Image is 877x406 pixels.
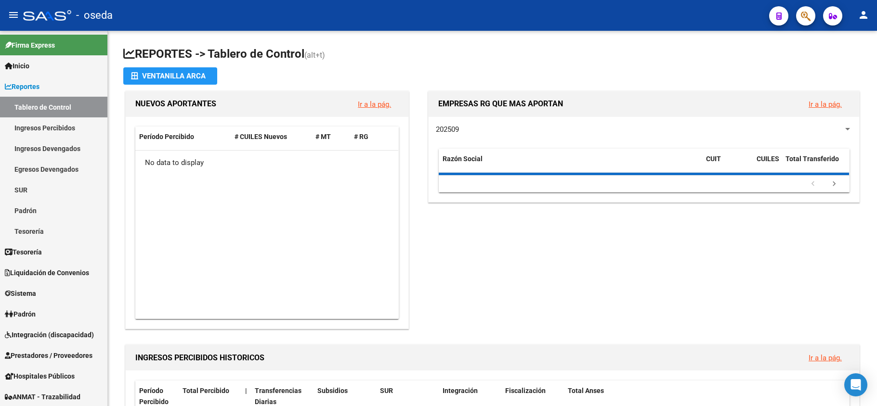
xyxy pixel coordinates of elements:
div: Ventanilla ARCA [131,67,209,85]
div: No data to display [135,151,398,175]
a: Ir a la pág. [358,100,391,109]
span: Sistema [5,288,36,299]
span: Tesorería [5,247,42,257]
button: Ventanilla ARCA [123,67,217,85]
button: Ir a la pág. [801,95,850,113]
span: Integración (discapacidad) [5,330,94,340]
span: NUEVOS APORTANTES [135,99,216,108]
button: Ir a la pág. [350,95,399,113]
span: Firma Express [5,40,55,51]
span: CUIT [706,155,721,163]
datatable-header-cell: CUIT [702,149,753,180]
span: 202509 [436,125,459,134]
a: Ir a la pág. [809,100,842,109]
span: INGRESOS PERCIBIDOS HISTORICOS [135,353,264,362]
span: | [245,387,247,394]
a: go to previous page [804,179,822,190]
datatable-header-cell: Razón Social [439,149,702,180]
span: Período Percibido [139,387,169,406]
span: Reportes [5,81,39,92]
span: Transferencias Diarias [255,387,301,406]
span: # RG [354,133,368,140]
mat-icon: menu [8,9,19,21]
div: Open Intercom Messenger [844,373,867,396]
datatable-header-cell: CUILES [753,149,782,180]
datatable-header-cell: # CUILES Nuevos [231,127,312,147]
span: # MT [315,133,331,140]
span: Inicio [5,61,29,71]
datatable-header-cell: # RG [350,127,389,147]
a: Ir a la pág. [809,354,842,362]
span: SUR [380,387,393,394]
span: Total Percibido [183,387,229,394]
a: go to next page [825,179,843,190]
span: EMPRESAS RG QUE MAS APORTAN [438,99,563,108]
datatable-header-cell: Período Percibido [135,127,231,147]
span: Subsidios [317,387,348,394]
datatable-header-cell: # MT [312,127,350,147]
span: Hospitales Públicos [5,371,75,381]
span: ANMAT - Trazabilidad [5,392,80,402]
span: Fiscalización [505,387,546,394]
span: # CUILES Nuevos [235,133,287,140]
span: Padrón [5,309,36,319]
span: CUILES [757,155,779,163]
span: (alt+t) [304,51,325,60]
span: Total Transferido [785,155,839,163]
datatable-header-cell: Total Transferido [782,149,849,180]
span: Total Anses [568,387,604,394]
span: Liquidación de Convenios [5,267,89,278]
h1: REPORTES -> Tablero de Control [123,46,862,63]
span: Período Percibido [139,133,194,140]
span: Integración [443,387,478,394]
span: Prestadores / Proveedores [5,350,92,361]
span: - oseda [76,5,113,26]
span: Razón Social [443,155,483,163]
button: Ir a la pág. [801,349,850,367]
mat-icon: person [858,9,869,21]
